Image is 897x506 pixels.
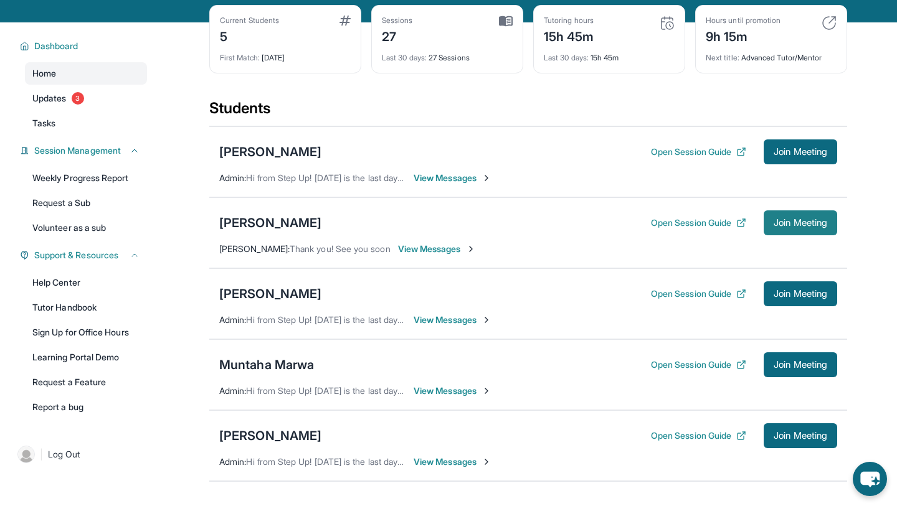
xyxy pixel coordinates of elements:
[219,427,321,444] div: [PERSON_NAME]
[414,172,491,184] span: View Messages
[219,456,246,467] span: Admin :
[34,144,121,157] span: Session Management
[29,249,140,261] button: Support & Resources
[651,288,746,300] button: Open Session Guide
[382,45,513,63] div: 27 Sessions
[25,62,147,85] a: Home
[382,16,413,26] div: Sessions
[774,219,827,227] span: Join Meeting
[382,53,427,62] span: Last 30 days :
[482,315,491,325] img: Chevron-Right
[29,144,140,157] button: Session Management
[219,143,321,161] div: [PERSON_NAME]
[219,243,290,254] span: [PERSON_NAME] :
[219,214,321,232] div: [PERSON_NAME]
[544,26,594,45] div: 15h 45m
[544,53,589,62] span: Last 30 days :
[17,446,35,463] img: user-img
[339,16,351,26] img: card
[822,16,837,30] img: card
[25,217,147,239] a: Volunteer as a sub
[414,314,491,326] span: View Messages
[220,16,279,26] div: Current Students
[25,112,147,134] a: Tasks
[774,290,827,298] span: Join Meeting
[219,385,246,396] span: Admin :
[499,16,513,27] img: card
[220,53,260,62] span: First Match :
[764,352,837,377] button: Join Meeting
[706,45,837,63] div: Advanced Tutor/Mentor
[209,98,847,126] div: Students
[32,117,55,129] span: Tasks
[25,87,147,110] a: Updates3
[660,16,675,30] img: card
[25,296,147,319] a: Tutor Handbook
[482,457,491,467] img: Chevron-Right
[48,448,80,461] span: Log Out
[72,92,84,105] span: 3
[25,346,147,368] a: Learning Portal Demo
[774,361,827,368] span: Join Meeting
[29,40,140,52] button: Dashboard
[398,243,476,255] span: View Messages
[651,358,746,371] button: Open Session Guide
[651,146,746,158] button: Open Session Guide
[25,271,147,294] a: Help Center
[706,53,739,62] span: Next title :
[544,16,594,26] div: Tutoring hours
[25,396,147,418] a: Report a bug
[25,371,147,393] a: Request a Feature
[382,26,413,45] div: 27
[706,26,781,45] div: 9h 15m
[34,249,118,261] span: Support & Resources
[40,447,43,462] span: |
[414,385,491,397] span: View Messages
[774,432,827,439] span: Join Meeting
[774,148,827,156] span: Join Meeting
[853,462,887,496] button: chat-button
[290,243,391,254] span: Thank you! See you soon
[764,423,837,448] button: Join Meeting
[764,281,837,306] button: Join Meeting
[220,26,279,45] div: 5
[414,456,491,468] span: View Messages
[466,244,476,254] img: Chevron-Right
[482,386,491,396] img: Chevron-Right
[219,356,314,373] div: Muntaha Marwa
[219,172,246,183] span: Admin :
[220,45,351,63] div: [DATE]
[25,167,147,189] a: Weekly Progress Report
[32,92,67,105] span: Updates
[25,321,147,344] a: Sign Up for Office Hours
[25,192,147,214] a: Request a Sub
[219,314,246,325] span: Admin :
[764,210,837,235] button: Join Meeting
[12,441,147,468] a: |Log Out
[482,173,491,183] img: Chevron-Right
[32,67,56,80] span: Home
[219,285,321,302] div: [PERSON_NAME]
[651,217,746,229] button: Open Session Guide
[34,40,78,52] span: Dashboard
[651,429,746,442] button: Open Session Guide
[764,139,837,164] button: Join Meeting
[544,45,675,63] div: 15h 45m
[706,16,781,26] div: Hours until promotion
